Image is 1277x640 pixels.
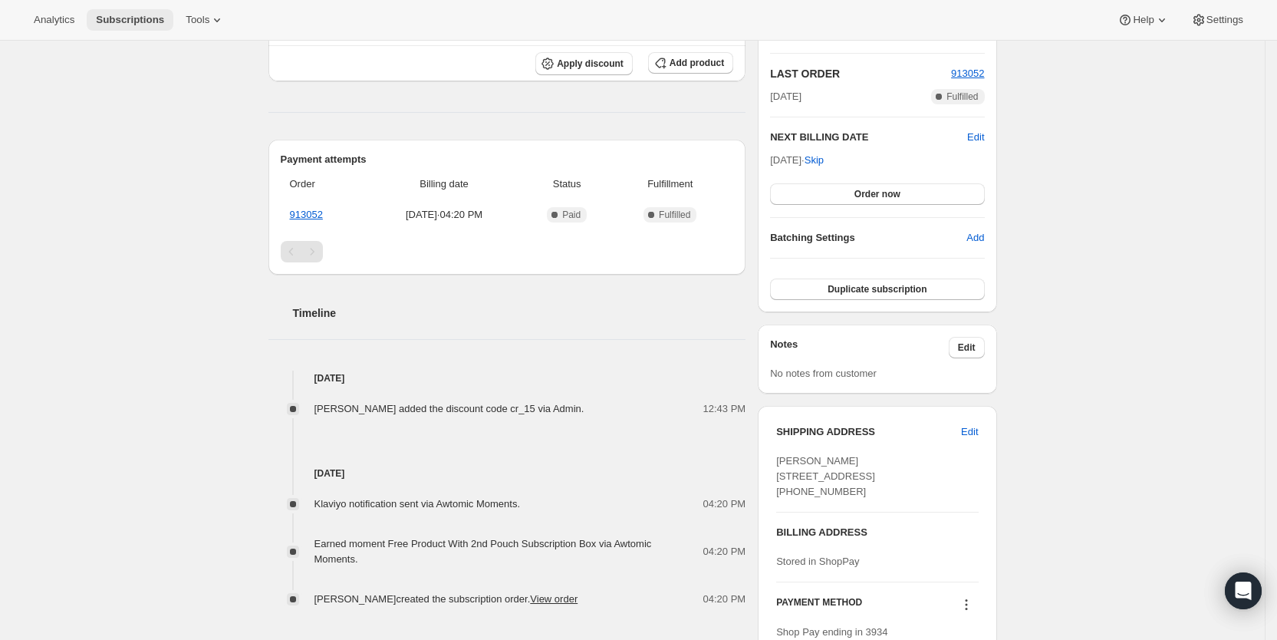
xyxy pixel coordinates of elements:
[957,226,993,250] button: Add
[703,592,746,607] span: 04:20 PM
[314,538,652,565] span: Earned moment Free Product With 2nd Pouch Subscription Box via Awtomic Moments.
[770,89,801,104] span: [DATE]
[562,209,581,221] span: Paid
[186,14,209,26] span: Tools
[535,52,633,75] button: Apply discount
[1108,9,1178,31] button: Help
[34,14,74,26] span: Analytics
[776,525,978,540] h3: BILLING ADDRESS
[268,466,746,481] h4: [DATE]
[770,66,951,81] h2: LAST ORDER
[530,593,578,605] a: View order
[176,9,234,31] button: Tools
[946,91,978,103] span: Fulfilled
[828,283,926,295] span: Duplicate subscription
[87,9,173,31] button: Subscriptions
[557,58,624,70] span: Apply discount
[1182,9,1252,31] button: Settings
[949,337,985,358] button: Edit
[1206,14,1243,26] span: Settings
[951,66,984,81] button: 913052
[314,593,578,605] span: [PERSON_NAME] created the subscription order.
[370,176,518,192] span: Billing date
[370,207,518,223] span: [DATE] · 04:20 PM
[952,420,987,444] button: Edit
[703,401,746,417] span: 12:43 PM
[966,230,984,246] span: Add
[776,455,875,497] span: [PERSON_NAME] [STREET_ADDRESS] [PHONE_NUMBER]
[314,403,584,414] span: [PERSON_NAME] added the discount code cr_15 via Admin.
[770,368,877,379] span: No notes from customer
[961,424,978,440] span: Edit
[967,130,984,145] button: Edit
[770,279,984,300] button: Duplicate subscription
[795,148,833,173] button: Skip
[770,154,824,166] span: [DATE] ·
[770,230,966,246] h6: Batching Settings
[776,424,961,440] h3: SHIPPING ADDRESS
[527,176,607,192] span: Status
[648,52,733,74] button: Add product
[854,188,900,200] span: Order now
[770,183,984,205] button: Order now
[776,596,862,617] h3: PAYMENT METHOD
[703,544,746,559] span: 04:20 PM
[25,9,84,31] button: Analytics
[659,209,690,221] span: Fulfilled
[776,556,859,567] span: Stored in ShopPay
[1225,572,1262,609] div: Open Intercom Messenger
[703,496,746,512] span: 04:20 PM
[314,498,521,510] span: Klaviyo notification sent via Awtomic Moments.
[96,14,164,26] span: Subscriptions
[770,130,967,145] h2: NEXT BILLING DATE
[290,209,323,220] a: 913052
[805,153,824,168] span: Skip
[281,241,734,262] nav: Pagination
[670,57,724,69] span: Add product
[1133,14,1154,26] span: Help
[268,371,746,386] h4: [DATE]
[616,176,724,192] span: Fulfillment
[281,152,734,167] h2: Payment attempts
[293,305,746,321] h2: Timeline
[281,167,367,201] th: Order
[951,68,984,79] a: 913052
[770,337,949,358] h3: Notes
[958,341,976,354] span: Edit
